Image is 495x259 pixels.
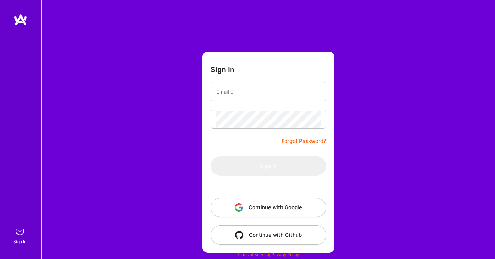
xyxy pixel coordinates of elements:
a: Terms of Service [237,252,269,257]
div: © 2025 ATeams Inc., All rights reserved. [41,238,495,256]
a: sign inSign In [14,224,27,245]
button: Continue with Google [211,198,326,217]
img: logo [14,14,27,26]
span: | [237,252,299,257]
img: icon [235,231,243,239]
a: Forgot Password? [282,137,326,145]
a: Privacy Policy [272,252,299,257]
button: Sign In [211,156,326,176]
div: Sign In [13,238,26,245]
h3: Sign In [211,65,234,74]
button: Continue with Github [211,225,326,245]
img: icon [235,203,243,212]
input: Email... [216,83,321,101]
img: sign in [13,224,27,238]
